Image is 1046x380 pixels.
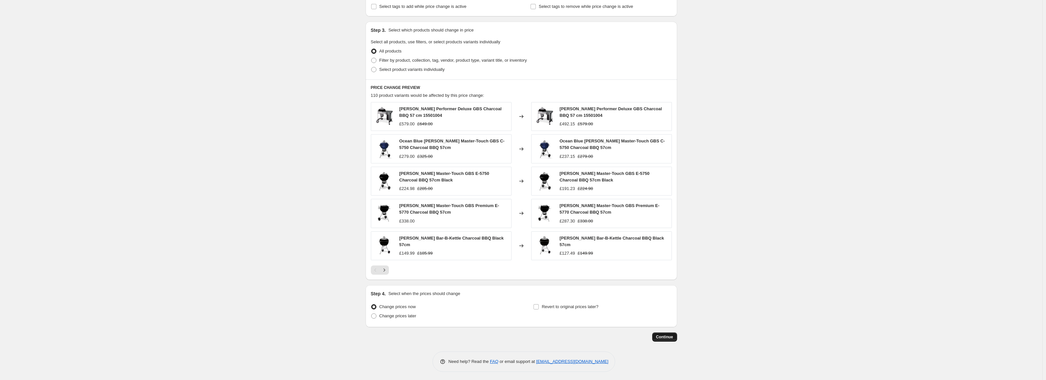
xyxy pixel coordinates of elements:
[560,185,575,192] div: £191.23
[371,265,389,275] nav: Pagination
[374,171,394,191] img: 14701004_1_80x.jpg
[379,313,416,318] span: Change prices later
[399,121,415,127] div: £579.00
[371,85,672,90] h6: PRICE CHANGE PREVIEW
[399,236,504,247] span: [PERSON_NAME] Bar-B-Kettle Charcoal BBQ Black 57cm
[560,218,575,224] div: £287.30
[371,93,484,98] span: 110 product variants would be affected by this price change:
[560,121,575,127] div: £492.15
[399,203,499,215] span: [PERSON_NAME] Master-Touch GBS Premium E-5770 Charcoal BBQ 57cm
[374,107,394,126] img: 15501004A_1800x1800_b072db9a-d217-4b9d-9f51-029b4e591ae6_80x.webp
[399,171,489,182] span: [PERSON_NAME] Master-Touch GBS E-5750 Charcoal BBQ 57cm Black
[399,106,502,118] span: [PERSON_NAME] Performer Deluxe GBS Charcoal BBQ 57 cm 15501004
[417,153,433,160] strike: £325.00
[490,359,498,364] a: FAQ
[399,138,505,150] span: Ocean Blue [PERSON_NAME] Master-Touch GBS C-5750 Charcoal BBQ 57cm
[656,334,673,340] span: Continue
[379,49,402,53] span: All products
[374,203,394,223] img: 17301004_4_80x.jpg
[498,359,536,364] span: or email support at
[399,185,415,192] div: £224.98
[371,39,500,44] span: Select all products, use filters, or select products variants individually
[560,203,660,215] span: [PERSON_NAME] Master-Touch GBS Premium E-5770 Charcoal BBQ 57cm
[374,236,394,256] img: new_project_-_2024-08-01t084714.867_80x.jpg
[535,171,554,191] img: 14701004_1_80x.jpg
[379,304,416,309] span: Change prices now
[578,121,593,127] strike: £579.00
[380,265,389,275] button: Next
[578,153,593,160] strike: £279.00
[535,203,554,223] img: 17301004_4_80x.jpg
[535,107,554,126] img: 15501004A_1800x1800_b072db9a-d217-4b9d-9f51-029b4e591ae6_80x.webp
[449,359,490,364] span: Need help? Read the
[578,250,593,257] strike: £149.99
[374,139,394,159] img: 14716004_80x.webp
[379,4,467,9] span: Select tags to add while price change is active
[542,304,598,309] span: Revert to original prices later?
[417,250,433,257] strike: £185.99
[535,139,554,159] img: 14716004_80x.webp
[399,250,415,257] div: £149.99
[417,185,433,192] strike: £285.00
[379,58,527,63] span: Filter by product, collection, tag, vendor, product type, variant title, or inventory
[371,27,386,33] h2: Step 3.
[536,359,608,364] a: [EMAIL_ADDRESS][DOMAIN_NAME]
[539,4,633,9] span: Select tags to remove while price change is active
[652,332,677,342] button: Continue
[578,218,593,224] strike: £338.00
[379,67,445,72] span: Select product variants individually
[399,218,415,224] div: £338.00
[535,236,554,256] img: new_project_-_2024-08-01t084714.867_80x.jpg
[560,106,662,118] span: [PERSON_NAME] Performer Deluxe GBS Charcoal BBQ 57 cm 15501004
[560,153,575,160] div: £237.15
[560,171,650,182] span: [PERSON_NAME] Master-Touch GBS E-5750 Charcoal BBQ 57cm Black
[388,290,460,297] p: Select when the prices should change
[560,236,664,247] span: [PERSON_NAME] Bar-B-Kettle Charcoal BBQ Black 57cm
[399,153,415,160] div: £279.00
[560,138,665,150] span: Ocean Blue [PERSON_NAME] Master-Touch GBS C-5750 Charcoal BBQ 57cm
[560,250,575,257] div: £127.49
[578,185,593,192] strike: £224.98
[417,121,433,127] strike: £649.00
[371,290,386,297] h2: Step 4.
[388,27,473,33] p: Select which products should change in price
